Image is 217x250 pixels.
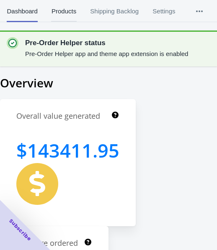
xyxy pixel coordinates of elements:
h1: Overall value generated [16,111,100,121]
p: Pre-Order Helper app and theme app extension is enabled [25,50,188,58]
span: Dashboard [7,0,38,22]
p: Pre-Order Helper status [25,38,188,48]
h1: 143411.95 [16,138,119,163]
button: More tabs [182,0,217,22]
span: Shipping Backlog [90,0,139,22]
span: $ [16,138,27,163]
span: Settings [152,0,176,22]
span: Products [51,0,76,22]
span: Subscribe [8,217,33,242]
